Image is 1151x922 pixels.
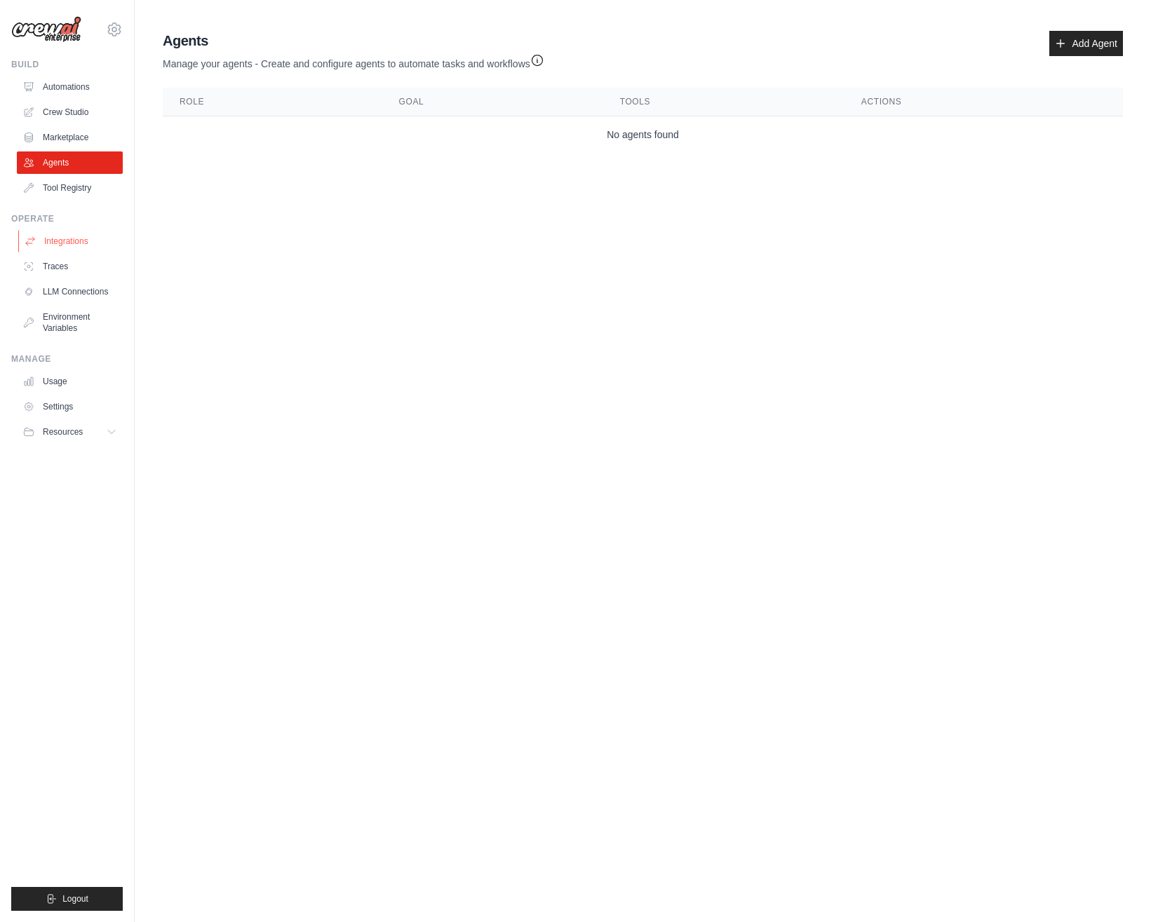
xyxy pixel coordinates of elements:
div: Build [11,59,123,70]
a: LLM Connections [17,280,123,303]
th: Goal [382,88,603,116]
div: Operate [11,213,123,224]
h2: Agents [163,31,544,50]
button: Logout [11,887,123,911]
a: Usage [17,370,123,393]
a: Marketplace [17,126,123,149]
p: Manage your agents - Create and configure agents to automate tasks and workflows [163,50,544,71]
a: Settings [17,395,123,418]
a: Tool Registry [17,177,123,199]
a: Traces [17,255,123,278]
a: Environment Variables [17,306,123,339]
a: Integrations [18,230,124,252]
a: Automations [17,76,123,98]
th: Tools [603,88,844,116]
td: No agents found [163,116,1123,154]
span: Resources [43,426,83,438]
span: Logout [62,893,88,904]
a: Crew Studio [17,101,123,123]
div: Manage [11,353,123,365]
button: Resources [17,421,123,443]
a: Agents [17,151,123,174]
a: Add Agent [1049,31,1123,56]
img: Logo [11,16,81,43]
th: Actions [844,88,1123,116]
th: Role [163,88,382,116]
